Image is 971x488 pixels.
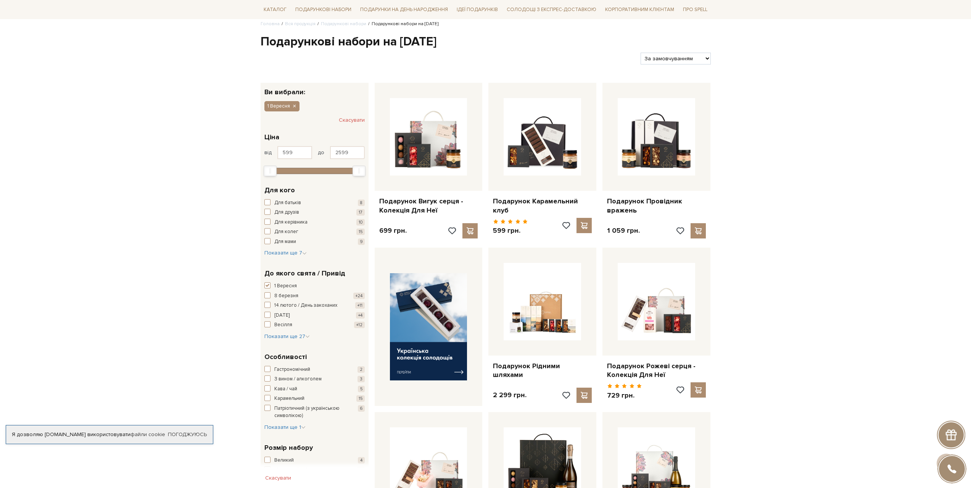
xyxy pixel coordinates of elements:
input: Ціна [277,146,312,159]
img: banner [390,273,467,380]
button: 14 лютого / День закоханих +11 [264,302,365,309]
span: Для кого [264,185,295,195]
span: Для батьків [274,199,301,207]
button: Для друзів 17 [264,209,365,216]
h1: Подарункові набори на [DATE] [261,34,711,50]
button: 1 Вересня [264,282,365,290]
a: Подарункові набори [321,21,366,27]
span: до [318,149,324,156]
span: Розмір набору [264,443,313,453]
span: [DATE] [274,312,290,319]
button: Для колег 15 [264,228,365,236]
p: 599 грн. [493,226,528,235]
p: 699 грн. [379,226,407,235]
span: 8 березня [274,292,298,300]
span: +24 [353,293,365,299]
button: Показати ще 1 [264,424,306,431]
button: Великий 4 [264,457,365,464]
button: 8 березня +24 [264,292,365,300]
button: Кава / чай 5 [264,385,365,393]
span: 6 [358,405,365,412]
button: Скасувати [261,472,296,484]
span: 17 [356,209,365,216]
a: Подарунок Рідними шляхами [493,362,592,380]
button: Весілля +12 [264,321,365,329]
a: Корпоративним клієнтам [602,3,677,16]
span: від [264,149,272,156]
span: Про Spell [680,4,710,16]
button: [DATE] +4 [264,312,365,319]
button: Для батьків 8 [264,199,365,207]
span: Кава / чай [274,385,297,393]
span: Ціна [264,132,279,142]
span: 15 [356,229,365,235]
a: Погоджуюсь [168,431,207,438]
span: Патріотичний (з українською символікою) [274,405,344,420]
span: 14 лютого / День закоханих [274,302,337,309]
span: 1 Вересня [274,282,297,290]
span: 2 [357,366,365,373]
span: Весілля [274,321,292,329]
span: Маленький / Міні [274,466,312,474]
a: Подарунок Рожеві серця - Колекція Для Неї [607,362,706,380]
div: Я дозволяю [DOMAIN_NAME] використовувати [6,431,213,438]
span: До якого свята / Привід [264,268,345,279]
a: Вся продукція [285,21,316,27]
span: Для колег [274,228,298,236]
button: Показати ще 27 [264,333,310,340]
div: Max [353,166,366,176]
li: Подарункові набори на [DATE] [366,21,438,27]
span: 1 Вересня [267,103,290,110]
span: Показати ще 7 [264,250,307,256]
span: 10 [356,219,365,225]
a: Подарунок Провідник вражень [607,197,706,215]
span: Показати ще 27 [264,333,310,340]
span: Показати ще 1 [264,424,306,430]
p: 1 059 грн. [607,226,640,235]
button: Для керівника 10 [264,219,365,226]
span: Для друзів [274,209,299,216]
button: Карамельний 15 [264,395,365,403]
span: 15 [356,395,365,402]
p: 2 299 грн. [493,391,527,399]
a: Головна [261,21,280,27]
span: Гастрономічний [274,366,310,374]
a: Солодощі з експрес-доставкою [504,3,599,16]
span: Подарунки на День народження [357,4,451,16]
span: 11 [357,467,365,473]
div: Min [264,166,277,176]
button: Для мами 9 [264,238,365,246]
span: Каталог [261,4,290,16]
a: Подарунок Карамельний клуб [493,197,592,215]
span: Ідеї подарунків [454,4,501,16]
a: файли cookie [130,431,165,438]
span: +12 [354,322,365,328]
button: З вином / алкоголем 3 [264,375,365,383]
button: Маленький / Міні 11 [264,466,365,474]
p: 729 грн. [607,391,642,400]
span: Для мами [274,238,296,246]
input: Ціна [330,146,365,159]
span: +4 [356,312,365,319]
button: Патріотичний (з українською символікою) 6 [264,405,365,420]
span: 5 [358,386,365,392]
span: 8 [358,200,365,206]
span: 3 [357,376,365,382]
span: 9 [358,238,365,245]
button: Гастрономічний 2 [264,366,365,374]
span: Для керівника [274,219,308,226]
button: 1 Вересня [264,101,300,111]
span: Карамельний [274,395,304,403]
span: З вином / алкоголем [274,375,322,383]
span: Подарункові набори [292,4,354,16]
span: +11 [355,302,365,309]
button: Показати ще 7 [264,249,307,257]
a: Подарунок Вигук серця - Колекція Для Неї [379,197,478,215]
span: Особливості [264,352,307,362]
button: Скасувати [339,114,365,126]
div: Ви вибрали: [261,83,369,95]
span: 4 [358,457,365,464]
span: Великий [274,457,294,464]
